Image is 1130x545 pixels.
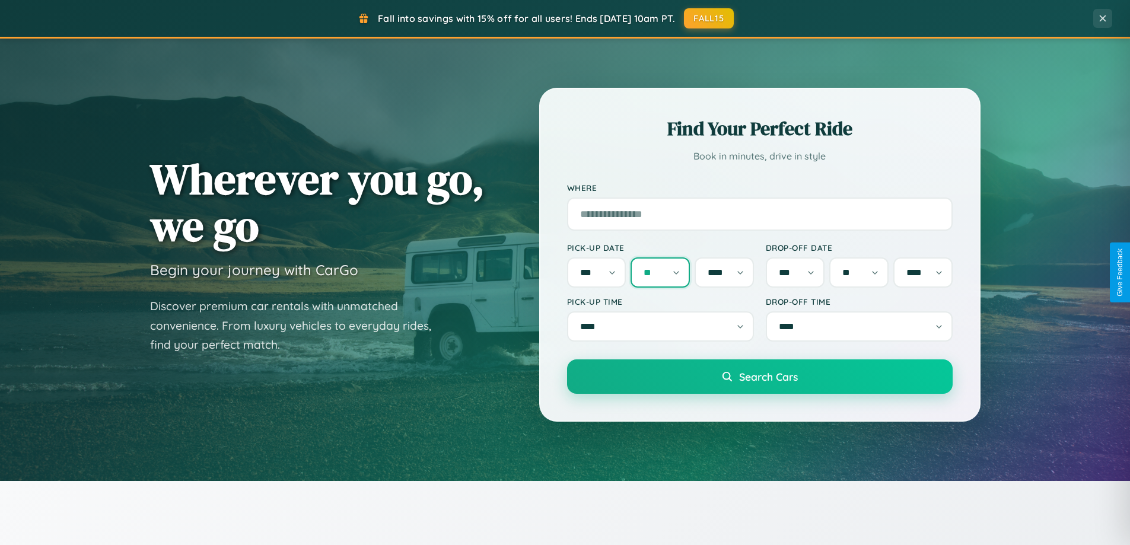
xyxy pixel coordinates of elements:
[1116,248,1124,297] div: Give Feedback
[567,297,754,307] label: Pick-up Time
[150,297,447,355] p: Discover premium car rentals with unmatched convenience. From luxury vehicles to everyday rides, ...
[567,359,953,394] button: Search Cars
[567,116,953,142] h2: Find Your Perfect Ride
[567,243,754,253] label: Pick-up Date
[150,155,485,249] h1: Wherever you go, we go
[766,243,953,253] label: Drop-off Date
[378,12,675,24] span: Fall into savings with 15% off for all users! Ends [DATE] 10am PT.
[739,370,798,383] span: Search Cars
[567,148,953,165] p: Book in minutes, drive in style
[150,261,358,279] h3: Begin your journey with CarGo
[766,297,953,307] label: Drop-off Time
[684,8,734,28] button: FALL15
[567,183,953,193] label: Where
